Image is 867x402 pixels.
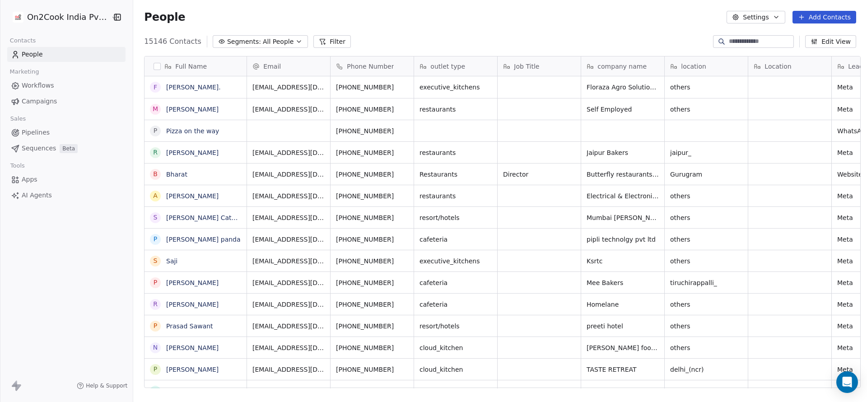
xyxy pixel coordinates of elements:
span: TASTE RETREAT [587,365,659,374]
span: outlet type [430,62,465,71]
span: [PHONE_NUMBER] [336,387,408,396]
span: restaurants [420,192,492,201]
div: Email [247,56,330,76]
a: [PERSON_NAME] [166,344,219,351]
span: I'm A Very Proud Mother, and an entrepreneur !! [587,387,659,396]
span: others [670,343,742,352]
div: P [154,321,157,331]
span: On2Cook India Pvt. Ltd. [27,11,109,23]
span: Campaigns [22,97,57,106]
a: [PERSON_NAME] [166,106,219,113]
span: [EMAIL_ADDRESS][DOMAIN_NAME] [252,83,325,92]
div: Location [748,56,831,76]
span: Director [503,170,575,179]
a: Help & Support [77,382,127,389]
a: [PERSON_NAME] panda [166,236,241,243]
a: AI Agents [7,188,126,203]
span: Restaurants [420,170,492,179]
span: People [22,50,43,59]
span: [PHONE_NUMBER] [336,322,408,331]
span: [EMAIL_ADDRESS][DOMAIN_NAME] [252,235,325,244]
a: [PERSON_NAME] D [166,388,226,395]
span: [EMAIL_ADDRESS][DOMAIN_NAME] [252,257,325,266]
div: P [154,234,157,244]
span: Ksrtc [587,257,659,266]
span: [PHONE_NUMBER] [336,126,408,136]
img: on2cook%20logo-04%20copy.jpg [13,12,23,23]
span: [PHONE_NUMBER] [336,343,408,352]
span: others [670,83,742,92]
span: Gurugram [670,170,742,179]
div: E [154,386,158,396]
span: others [670,235,742,244]
span: Help & Support [86,382,127,389]
div: M [153,104,158,114]
span: [EMAIL_ADDRESS][DOMAIN_NAME] [252,365,325,374]
span: Segments: [227,37,261,47]
span: Mumbai [PERSON_NAME] [587,213,659,222]
span: [EMAIL_ADDRESS][DOMAIN_NAME] [252,105,325,114]
div: B [154,169,158,179]
a: Prasad Sawant [166,323,213,330]
a: [PERSON_NAME]. [166,84,221,91]
div: N [153,343,158,352]
span: [PHONE_NUMBER] [336,105,408,114]
span: resort/hotels [420,322,492,331]
span: Marketing [6,65,43,79]
a: [PERSON_NAME] [166,366,219,373]
span: others [670,300,742,309]
span: pipli technolgy pvt ltd [587,235,659,244]
a: Saji [166,257,177,265]
span: others [670,213,742,222]
span: Jaipur Bakers [587,148,659,157]
a: People [7,47,126,62]
span: Email [263,62,281,71]
span: restaurants [420,105,492,114]
div: outlet type [414,56,497,76]
span: location [681,62,706,71]
span: [PHONE_NUMBER] [336,83,408,92]
div: grid [144,76,247,388]
span: [EMAIL_ADDRESS][DOMAIN_NAME] [252,278,325,287]
span: [PERSON_NAME] food 🥝 [587,343,659,352]
div: P [154,126,157,136]
span: [PHONE_NUMBER] [336,278,408,287]
span: company name [597,62,647,71]
a: SequencesBeta [7,141,126,156]
div: company name [581,56,664,76]
span: Apps [22,175,37,184]
div: Open Intercom Messenger [836,371,858,393]
span: Pipelines [22,128,50,137]
span: Beta [60,144,78,153]
span: Job Title [514,62,539,71]
span: [EMAIL_ADDRESS][DOMAIN_NAME] [252,192,325,201]
span: [EMAIL_ADDRESS][DOMAIN_NAME] [252,300,325,309]
div: S [154,213,158,222]
a: [PERSON_NAME] [166,192,219,200]
span: Self Employed [587,105,659,114]
a: Bharat [166,171,187,178]
button: Settings [727,11,785,23]
span: [PHONE_NUMBER] [336,300,408,309]
span: delhi_(ncr) [670,365,742,374]
span: others [670,322,742,331]
span: [EMAIL_ADDRESS][DOMAIN_NAME] [252,322,325,331]
div: P [154,365,157,374]
a: Apps [7,172,126,187]
span: [PHONE_NUMBER] [336,365,408,374]
span: Phone Number [347,62,394,71]
a: [PERSON_NAME] [166,149,219,156]
span: [EMAIL_ADDRESS][DOMAIN_NAME] [252,343,325,352]
div: Full Name [144,56,247,76]
button: On2Cook India Pvt. Ltd. [11,9,105,25]
span: Location [764,62,791,71]
div: Phone Number [331,56,414,76]
span: [PHONE_NUMBER] [336,235,408,244]
div: R [153,299,158,309]
span: others [670,257,742,266]
span: [PHONE_NUMBER] [336,192,408,201]
span: [EMAIL_ADDRESS][DOMAIN_NAME] [252,170,325,179]
span: Tools [6,159,28,173]
span: Sales [6,112,30,126]
div: A [154,191,158,201]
